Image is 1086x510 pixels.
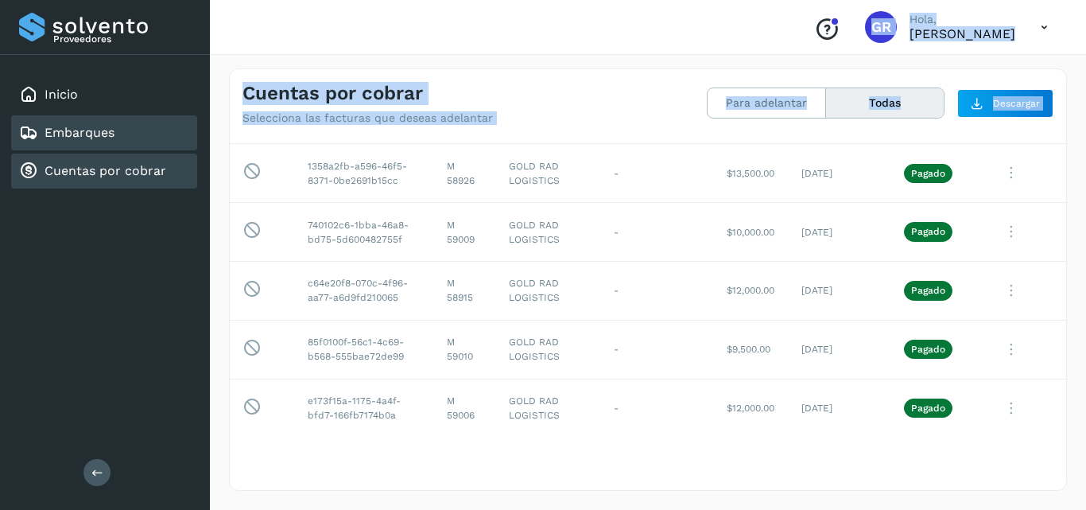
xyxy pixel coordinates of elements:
[714,320,789,379] td: $9,500.00
[911,403,945,414] p: Pagado
[993,96,1040,111] span: Descargar
[789,262,891,321] td: [DATE]
[911,344,945,355] p: Pagado
[601,379,714,438] td: -
[295,144,434,203] td: 1358a2fb-a596-46f5-8371-0be2691b15cc
[295,262,434,321] td: c64e20f8-070c-4f96-aa77-a6d9fd210065
[910,13,1015,26] p: Hola,
[789,144,891,203] td: [DATE]
[911,226,945,237] p: Pagado
[714,144,789,203] td: $13,500.00
[789,379,891,438] td: [DATE]
[45,87,78,102] a: Inicio
[601,203,714,262] td: -
[242,82,423,105] h4: Cuentas por cobrar
[496,320,601,379] td: GOLD RAD LOGISTICS
[708,88,826,118] button: Para adelantar
[714,379,789,438] td: $12,000.00
[295,203,434,262] td: 740102c6-1bba-46a8-bd75-5d600482755f
[911,168,945,179] p: Pagado
[45,125,114,140] a: Embarques
[910,26,1015,41] p: GILBERTO RODRIGUEZ ARANDA
[957,89,1053,118] button: Descargar
[295,320,434,379] td: 85f0100f-56c1-4c69-b568-555bae72de99
[496,262,601,321] td: GOLD RAD LOGISTICS
[11,154,197,189] div: Cuentas por cobrar
[434,203,496,262] td: M 59009
[434,262,496,321] td: M 58915
[601,262,714,321] td: -
[601,320,714,379] td: -
[789,320,891,379] td: [DATE]
[434,379,496,438] td: M 59006
[911,285,945,296] p: Pagado
[826,88,944,118] button: Todas
[242,111,493,125] p: Selecciona las facturas que deseas adelantar
[45,163,166,178] a: Cuentas por cobrar
[496,203,601,262] td: GOLD RAD LOGISTICS
[714,262,789,321] td: $12,000.00
[295,379,434,438] td: e173f15a-1175-4a4f-bfd7-166fb7174b0a
[53,33,191,45] p: Proveedores
[496,144,601,203] td: GOLD RAD LOGISTICS
[601,144,714,203] td: -
[789,203,891,262] td: [DATE]
[496,379,601,438] td: GOLD RAD LOGISTICS
[434,144,496,203] td: M 58926
[714,203,789,262] td: $10,000.00
[11,115,197,150] div: Embarques
[434,320,496,379] td: M 59010
[11,77,197,112] div: Inicio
